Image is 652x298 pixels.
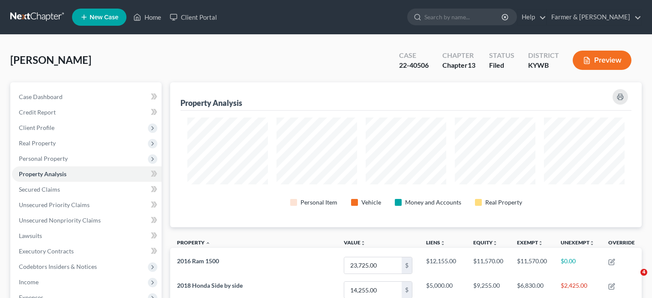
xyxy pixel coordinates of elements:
span: Personal Property [19,155,68,162]
span: 4 [640,269,647,276]
input: Search by name... [424,9,503,25]
span: Client Profile [19,124,54,131]
a: Exemptunfold_more [517,239,543,246]
a: Unsecured Priority Claims [12,197,162,213]
a: Farmer & [PERSON_NAME] [547,9,641,25]
div: $ [402,257,412,274]
td: $11,570.00 [510,253,554,277]
span: Unsecured Priority Claims [19,201,90,208]
td: $0.00 [554,253,601,277]
input: 0.00 [344,257,402,274]
a: Secured Claims [12,182,162,197]
i: expand_less [205,241,210,246]
a: Client Portal [165,9,221,25]
td: $12,155.00 [419,253,466,277]
a: Credit Report [12,105,162,120]
div: Chapter [442,51,475,60]
span: 2016 Ram 1500 [177,257,219,265]
div: $ [402,282,412,298]
span: Unsecured Nonpriority Claims [19,217,101,224]
a: Equityunfold_more [473,239,498,246]
i: unfold_more [589,241,595,246]
a: Executory Contracts [12,244,162,259]
a: Property Analysis [12,166,162,182]
div: Filed [489,60,514,70]
i: unfold_more [493,241,498,246]
i: unfold_more [361,241,366,246]
a: Home [129,9,165,25]
button: Preview [573,51,631,70]
th: Override [601,234,642,253]
span: Secured Claims [19,186,60,193]
i: unfold_more [440,241,445,246]
a: Case Dashboard [12,89,162,105]
td: $11,570.00 [466,253,510,277]
span: Case Dashboard [19,93,63,100]
div: Personal Item [300,198,337,207]
span: Codebtors Insiders & Notices [19,263,97,270]
a: Property expand_less [177,239,210,246]
div: Case [399,51,429,60]
i: unfold_more [538,241,543,246]
span: [PERSON_NAME] [10,54,91,66]
a: Valueunfold_more [344,239,366,246]
a: Unsecured Nonpriority Claims [12,213,162,228]
span: 13 [468,61,475,69]
div: District [528,51,559,60]
div: Chapter [442,60,475,70]
span: Income [19,278,39,286]
span: 2018 Honda Side by side [177,282,243,289]
div: Vehicle [361,198,381,207]
span: Lawsuits [19,232,42,239]
div: Real Property [485,198,522,207]
a: Unexemptunfold_more [561,239,595,246]
input: 0.00 [344,282,402,298]
a: Liensunfold_more [426,239,445,246]
div: 22-40506 [399,60,429,70]
span: Real Property [19,139,56,147]
span: Executory Contracts [19,247,74,255]
iframe: Intercom live chat [623,269,643,289]
span: Credit Report [19,108,56,116]
span: Property Analysis [19,170,66,178]
span: New Case [90,14,118,21]
a: Help [517,9,546,25]
div: Money and Accounts [405,198,461,207]
div: Status [489,51,514,60]
div: Property Analysis [180,98,242,108]
a: Lawsuits [12,228,162,244]
div: KYWB [528,60,559,70]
